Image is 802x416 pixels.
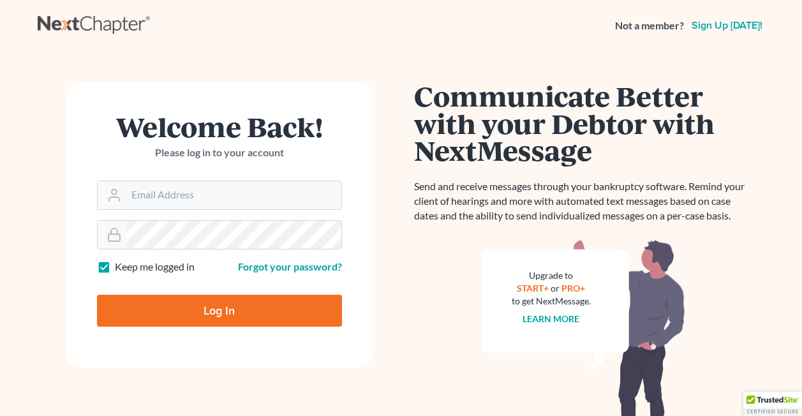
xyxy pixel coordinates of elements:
strong: Not a member? [615,19,684,33]
p: Please log in to your account [97,145,342,160]
a: Sign up [DATE]! [689,20,765,31]
h1: Communicate Better with your Debtor with NextMessage [414,82,752,164]
label: Keep me logged in [115,260,195,274]
a: Learn more [523,313,579,324]
p: Send and receive messages through your bankruptcy software. Remind your client of hearings and mo... [414,179,752,223]
div: TrustedSite Certified [743,392,802,416]
a: Forgot your password? [238,260,342,272]
div: to get NextMessage. [512,295,591,308]
a: PRO+ [561,283,585,293]
span: or [551,283,560,293]
div: Upgrade to [512,269,591,282]
a: START+ [517,283,549,293]
input: Email Address [126,181,341,209]
input: Log In [97,295,342,327]
h1: Welcome Back! [97,113,342,140]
